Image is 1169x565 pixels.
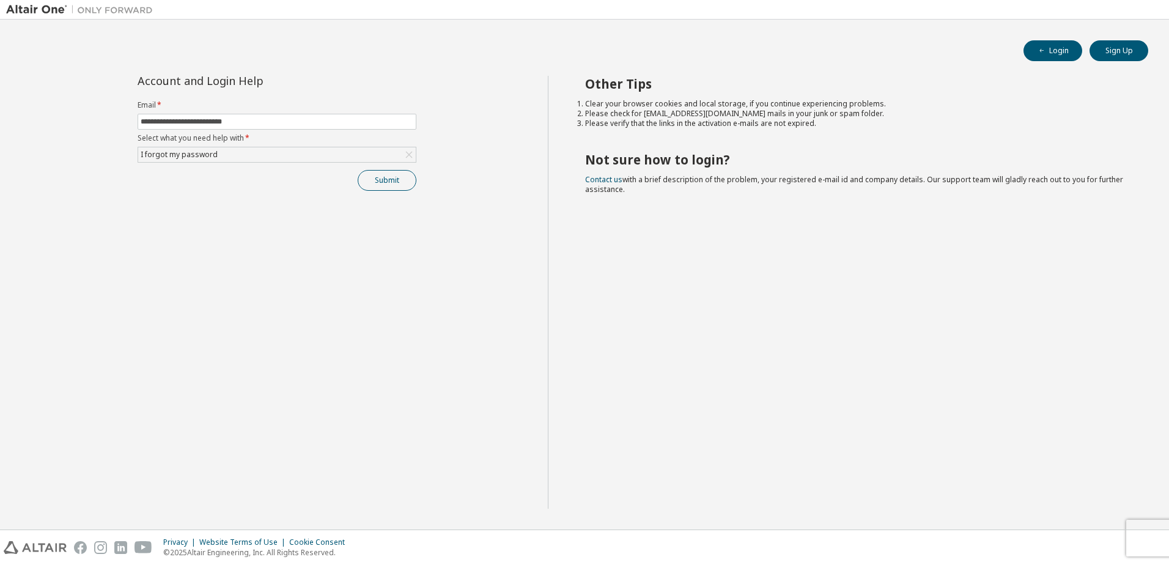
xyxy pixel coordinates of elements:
li: Please verify that the links in the activation e-mails are not expired. [585,119,1127,128]
h2: Other Tips [585,76,1127,92]
img: linkedin.svg [114,541,127,554]
div: I forgot my password [139,148,219,161]
img: instagram.svg [94,541,107,554]
img: altair_logo.svg [4,541,67,554]
div: Cookie Consent [289,537,352,547]
div: Website Terms of Use [199,537,289,547]
img: Altair One [6,4,159,16]
span: with a brief description of the problem, your registered e-mail id and company details. Our suppo... [585,174,1123,194]
div: I forgot my password [138,147,416,162]
img: facebook.svg [74,541,87,554]
a: Contact us [585,174,622,185]
li: Please check for [EMAIL_ADDRESS][DOMAIN_NAME] mails in your junk or spam folder. [585,109,1127,119]
li: Clear your browser cookies and local storage, if you continue experiencing problems. [585,99,1127,109]
button: Sign Up [1090,40,1148,61]
label: Email [138,100,416,110]
h2: Not sure how to login? [585,152,1127,168]
div: Account and Login Help [138,76,361,86]
button: Submit [358,170,416,191]
label: Select what you need help with [138,133,416,143]
p: © 2025 Altair Engineering, Inc. All Rights Reserved. [163,547,352,558]
div: Privacy [163,537,199,547]
img: youtube.svg [135,541,152,554]
button: Login [1023,40,1082,61]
